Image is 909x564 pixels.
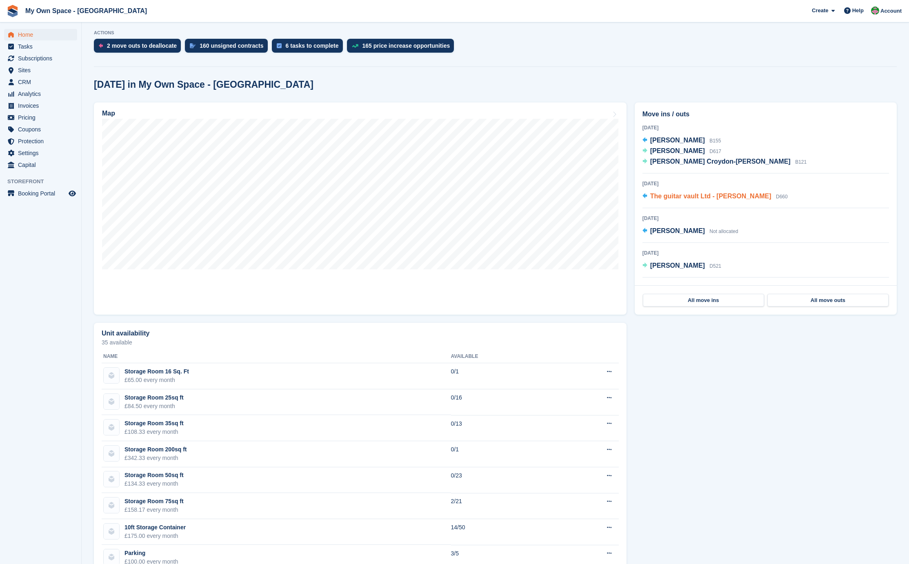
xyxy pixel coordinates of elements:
div: Storage Room 25sq ft [124,393,184,402]
a: All move outs [767,294,889,307]
a: All move ins [643,294,764,307]
a: 2 move outs to deallocate [94,39,185,57]
td: 0/23 [451,467,554,493]
td: 0/1 [451,441,554,467]
a: The guitar vault Ltd - [PERSON_NAME] D660 [642,191,788,202]
span: Coupons [18,124,67,135]
div: £84.50 every month [124,402,184,411]
span: Settings [18,147,67,159]
span: Storefront [7,178,81,186]
span: D617 [709,149,721,154]
a: [PERSON_NAME] D521 [642,261,721,271]
div: Storage Room 50sq ft [124,471,184,480]
a: Map [94,102,627,315]
td: 2/21 [451,493,554,519]
a: menu [4,124,77,135]
span: Subscriptions [18,53,67,64]
span: Home [18,29,67,40]
h2: [DATE] in My Own Space - [GEOGRAPHIC_DATA] [94,79,313,90]
a: [PERSON_NAME] Croydon-[PERSON_NAME] B121 [642,157,807,167]
a: menu [4,147,77,159]
a: menu [4,29,77,40]
a: menu [4,53,77,64]
p: 35 available [102,340,619,345]
a: menu [4,64,77,76]
div: Storage Room 75sq ft [124,497,184,506]
img: blank-unit-type-icon-ffbac7b88ba66c5e286b0e438baccc4b9c83835d4c34f86887a83fc20ec27e7b.svg [104,497,119,513]
img: blank-unit-type-icon-ffbac7b88ba66c5e286b0e438baccc4b9c83835d4c34f86887a83fc20ec27e7b.svg [104,471,119,487]
div: Storage Room 200sq ft [124,445,187,454]
span: Invoices [18,100,67,111]
span: Pricing [18,112,67,123]
h2: Map [102,110,115,117]
img: blank-unit-type-icon-ffbac7b88ba66c5e286b0e438baccc4b9c83835d4c34f86887a83fc20ec27e7b.svg [104,394,119,409]
a: 160 unsigned contracts [185,39,271,57]
div: Storage Room 35sq ft [124,419,184,428]
td: 0/16 [451,389,554,415]
a: menu [4,76,77,88]
img: blank-unit-type-icon-ffbac7b88ba66c5e286b0e438baccc4b9c83835d4c34f86887a83fc20ec27e7b.svg [104,446,119,461]
div: [DATE] [642,284,889,291]
img: Millie Webb [871,7,879,15]
a: 6 tasks to complete [272,39,347,57]
img: price_increase_opportunities-93ffe204e8149a01c8c9dc8f82e8f89637d9d84a8eef4429ea346261dce0b2c0.svg [352,44,358,48]
span: CRM [18,76,67,88]
div: £158.17 every month [124,506,184,514]
img: stora-icon-8386f47178a22dfd0bd8f6a31ec36ba5ce8667c1dd55bd0f319d3a0aa187defe.svg [7,5,19,17]
th: Name [102,350,451,363]
span: [PERSON_NAME] [650,137,705,144]
td: 0/1 [451,363,554,389]
a: My Own Space - [GEOGRAPHIC_DATA] [22,4,150,18]
a: menu [4,159,77,171]
div: Storage Room 16 Sq. Ft [124,367,189,376]
span: [PERSON_NAME] Croydon-[PERSON_NAME] [650,158,791,165]
span: Tasks [18,41,67,52]
a: menu [4,135,77,147]
img: blank-unit-type-icon-ffbac7b88ba66c5e286b0e438baccc4b9c83835d4c34f86887a83fc20ec27e7b.svg [104,368,119,383]
div: £65.00 every month [124,376,189,384]
img: task-75834270c22a3079a89374b754ae025e5fb1db73e45f91037f5363f120a921f8.svg [277,43,282,48]
span: B121 [795,159,807,165]
span: [PERSON_NAME] [650,262,705,269]
span: D521 [709,263,721,269]
div: [DATE] [642,215,889,222]
span: Help [852,7,864,15]
div: Parking [124,549,178,557]
span: Not allocated [709,229,738,234]
span: [PERSON_NAME] [650,147,705,154]
img: move_outs_to_deallocate_icon-f764333ba52eb49d3ac5e1228854f67142a1ed5810a6f6cc68b1a99e826820c5.svg [99,43,103,48]
span: Protection [18,135,67,147]
img: blank-unit-type-icon-ffbac7b88ba66c5e286b0e438baccc4b9c83835d4c34f86887a83fc20ec27e7b.svg [104,420,119,435]
h2: Move ins / outs [642,109,889,119]
span: B155 [709,138,721,144]
div: [DATE] [642,124,889,131]
span: D660 [776,194,788,200]
a: menu [4,188,77,199]
div: 10ft Storage Container [124,523,186,532]
h2: Unit availability [102,330,149,337]
span: Account [880,7,902,15]
div: [DATE] [642,180,889,187]
a: Preview store [67,189,77,198]
td: 14/50 [451,519,554,545]
span: Analytics [18,88,67,100]
div: £175.00 every month [124,532,186,540]
div: 160 unsigned contracts [200,42,263,49]
div: £342.33 every month [124,454,187,462]
a: [PERSON_NAME] Not allocated [642,226,738,237]
a: [PERSON_NAME] B155 [642,135,721,146]
th: Available [451,350,554,363]
img: contract_signature_icon-13c848040528278c33f63329250d36e43548de30e8caae1d1a13099fd9432cc5.svg [190,43,196,48]
div: 165 price increase opportunities [362,42,450,49]
div: £108.33 every month [124,428,184,436]
a: menu [4,41,77,52]
a: menu [4,112,77,123]
span: Sites [18,64,67,76]
div: £134.33 every month [124,480,184,488]
div: [DATE] [642,249,889,257]
a: [PERSON_NAME] D617 [642,146,721,157]
a: menu [4,88,77,100]
a: 165 price increase opportunities [347,39,458,57]
div: 2 move outs to deallocate [107,42,177,49]
img: blank-unit-type-icon-ffbac7b88ba66c5e286b0e438baccc4b9c83835d4c34f86887a83fc20ec27e7b.svg [104,524,119,539]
